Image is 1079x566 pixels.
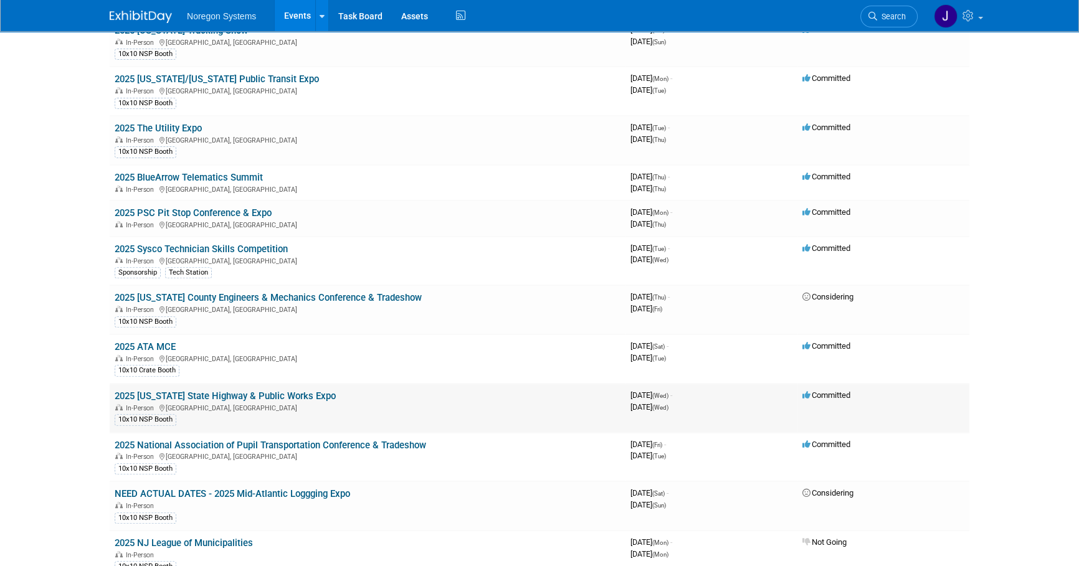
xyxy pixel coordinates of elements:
div: [GEOGRAPHIC_DATA], [GEOGRAPHIC_DATA] [115,255,620,265]
span: (Wed) [652,404,668,411]
span: (Mon) [652,551,668,558]
div: 10x10 NSP Booth [115,463,176,474]
span: - [668,292,670,301]
span: - [668,123,670,132]
span: [DATE] [630,85,666,95]
span: (Thu) [652,221,666,228]
span: [DATE] [630,25,668,34]
img: In-Person Event [115,221,123,227]
span: In-Person [126,87,158,95]
span: (Mon) [652,75,668,82]
span: Considering [802,488,853,498]
span: Committed [802,243,850,253]
span: (Tue) [652,125,666,131]
span: [DATE] [630,255,668,264]
span: Considering [802,292,853,301]
div: [GEOGRAPHIC_DATA], [GEOGRAPHIC_DATA] [115,451,620,461]
span: Committed [802,440,850,449]
img: In-Person Event [115,404,123,410]
span: - [668,243,670,253]
img: ExhibitDay [110,11,172,23]
span: In-Person [126,221,158,229]
a: 2025 [US_STATE] State Highway & Public Works Expo [115,390,336,402]
div: Sponsorship [115,267,161,278]
span: In-Person [126,502,158,510]
a: 2025 NJ League of Municipalities [115,537,253,549]
span: - [664,440,666,449]
span: (Thu) [652,136,666,143]
span: (Sun) [652,39,666,45]
div: [GEOGRAPHIC_DATA], [GEOGRAPHIC_DATA] [115,37,620,47]
span: (Sat) [652,27,665,34]
a: NEED ACTUAL DATES - 2025 Mid-Atlantic Loggging Expo [115,488,350,499]
span: [DATE] [630,184,666,193]
img: Johana Gil [934,4,958,28]
span: Committed [802,73,850,83]
a: 2025 [US_STATE]/[US_STATE] Public Transit Expo [115,73,319,85]
span: (Tue) [652,453,666,460]
div: [GEOGRAPHIC_DATA], [GEOGRAPHIC_DATA] [115,304,620,314]
span: In-Person [126,306,158,314]
div: 10x10 NSP Booth [115,316,176,328]
span: [DATE] [630,537,672,547]
span: [DATE] [630,123,670,132]
a: 2025 [US_STATE] Trucking Show [115,25,248,36]
span: - [667,341,668,351]
span: Committed [802,341,850,351]
span: (Sat) [652,343,665,350]
span: (Sat) [652,490,665,497]
img: In-Person Event [115,39,123,45]
span: (Wed) [652,392,668,399]
span: [DATE] [630,207,672,217]
span: (Wed) [652,257,668,263]
span: (Fri) [652,306,662,313]
div: [GEOGRAPHIC_DATA], [GEOGRAPHIC_DATA] [115,85,620,95]
span: [DATE] [630,243,670,253]
div: 10x10 NSP Booth [115,49,176,60]
span: [DATE] [630,451,666,460]
span: (Thu) [652,294,666,301]
span: Search [877,12,906,21]
span: [DATE] [630,402,668,412]
span: Committed [802,25,850,34]
span: [DATE] [630,73,672,83]
span: [DATE] [630,549,668,559]
span: (Thu) [652,174,666,181]
div: 10x10 NSP Booth [115,414,176,425]
span: In-Person [126,186,158,194]
div: [GEOGRAPHIC_DATA], [GEOGRAPHIC_DATA] [115,353,620,363]
a: 2025 PSC Pit Stop Conference & Expo [115,207,272,219]
span: [DATE] [630,390,672,400]
span: Committed [802,207,850,217]
span: (Tue) [652,245,666,252]
a: 2025 BlueArrow Telematics Summit [115,172,263,183]
img: In-Person Event [115,257,123,263]
span: In-Person [126,404,158,412]
span: Not Going [802,537,847,547]
a: 2025 Sysco Technician Skills Competition [115,243,288,255]
a: 2025 [US_STATE] County Engineers & Mechanics Conference & Tradeshow [115,292,422,303]
span: (Sun) [652,502,666,509]
div: Tech Station [165,267,212,278]
div: [GEOGRAPHIC_DATA], [GEOGRAPHIC_DATA] [115,134,620,144]
span: Committed [802,172,850,181]
span: In-Person [126,355,158,363]
img: In-Person Event [115,186,123,192]
div: [GEOGRAPHIC_DATA], [GEOGRAPHIC_DATA] [115,219,620,229]
span: [DATE] [630,500,666,509]
div: 10x10 Crate Booth [115,365,179,376]
img: In-Person Event [115,551,123,557]
span: [DATE] [630,440,666,449]
img: In-Person Event [115,355,123,361]
a: 2025 The Utility Expo [115,123,202,134]
span: [DATE] [630,134,666,144]
span: [DATE] [630,488,668,498]
span: [DATE] [630,353,666,362]
span: [DATE] [630,292,670,301]
img: In-Person Event [115,306,123,312]
span: - [670,537,672,547]
span: (Fri) [652,441,662,448]
span: (Thu) [652,186,666,192]
span: Noregon Systems [187,11,256,21]
span: [DATE] [630,341,668,351]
